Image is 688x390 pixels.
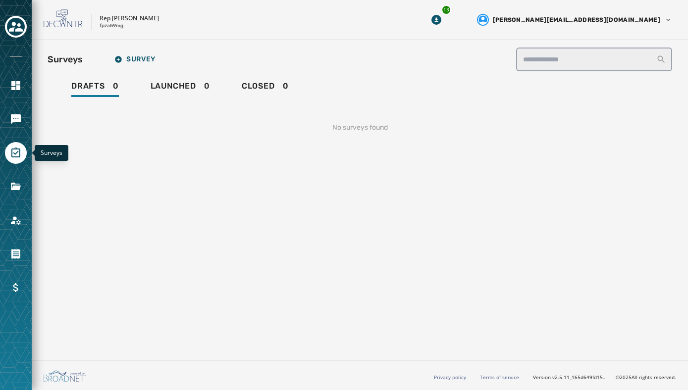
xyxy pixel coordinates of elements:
span: Closed [242,81,275,91]
a: Terms of service [480,374,519,381]
a: Navigate to Billing [5,277,27,298]
div: 13 [441,5,451,15]
a: Navigate to Account [5,209,27,231]
span: Launched [151,81,196,91]
a: Navigate to Surveys [5,142,27,164]
span: Version [533,374,608,381]
button: Survey [106,49,163,69]
a: Closed0 [234,76,297,99]
span: [PERSON_NAME][EMAIL_ADDRESS][DOMAIN_NAME] [493,16,660,24]
span: v2.5.11_165d649fd1592c218755210ebffa1e5a55c3084e [552,374,608,381]
div: Surveys [35,145,68,161]
a: Privacy policy [434,374,466,381]
h2: Surveys [48,52,83,66]
a: Navigate to Messaging [5,108,27,130]
button: Download Menu [427,11,445,29]
a: Navigate to Home [5,75,27,97]
a: Navigate to Orders [5,243,27,265]
p: Rep [PERSON_NAME] [100,14,159,22]
div: 0 [151,81,210,97]
div: 0 [71,81,119,97]
button: User settings [473,10,676,30]
span: Drafts [71,81,105,91]
span: © 2025 All rights reserved. [616,374,676,381]
a: Drafts0 [63,76,127,99]
span: Survey [114,55,156,63]
p: fpza59mg [100,22,123,30]
div: No surveys found [48,107,672,148]
div: 0 [242,81,289,97]
a: Navigate to Files [5,176,27,197]
a: Launched0 [143,76,218,99]
button: Toggle account select drawer [5,16,27,38]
